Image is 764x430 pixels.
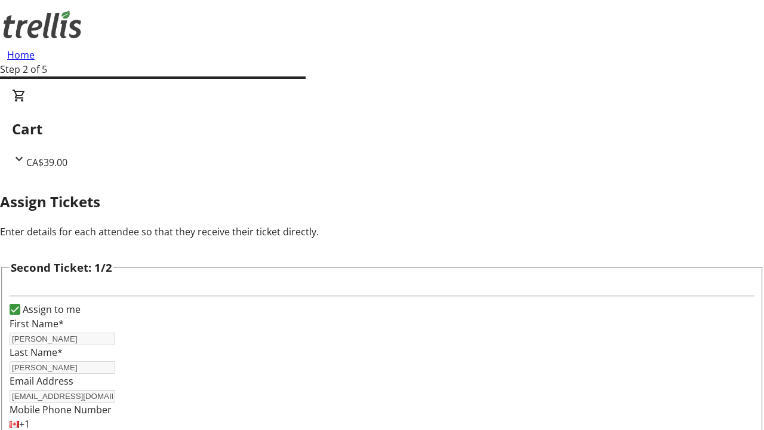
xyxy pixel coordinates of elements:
[20,302,81,317] label: Assign to me
[12,88,752,170] div: CartCA$39.00
[10,374,73,388] label: Email Address
[10,403,112,416] label: Mobile Phone Number
[11,259,112,276] h3: Second Ticket: 1/2
[12,118,752,140] h2: Cart
[10,346,63,359] label: Last Name*
[10,317,64,330] label: First Name*
[26,156,67,169] span: CA$39.00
